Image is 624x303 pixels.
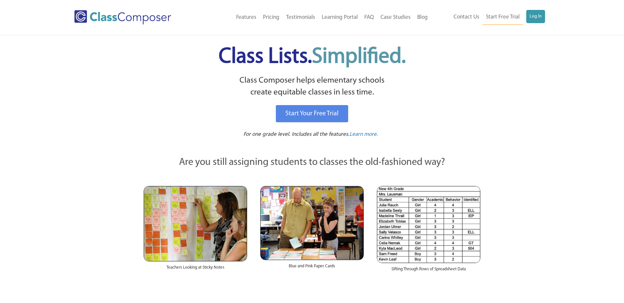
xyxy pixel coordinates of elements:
div: Blue and Pink Paper Cards [260,260,364,276]
a: Case Studies [377,10,414,25]
span: For one grade level. Includes all the features. [243,132,349,137]
nav: Header Menu [198,10,431,25]
a: Learning Portal [318,10,361,25]
img: Class Composer [74,10,171,24]
a: Log In [526,10,545,23]
a: Features [233,10,260,25]
span: Class Lists. [219,46,406,68]
div: Teachers Looking at Sticky Notes [144,261,247,277]
a: Contact Us [450,10,483,24]
a: Pricing [260,10,283,25]
span: Simplified. [312,46,406,68]
img: Spreadsheets [377,186,480,263]
span: Learn more. [349,132,378,137]
nav: Header Menu [431,10,545,25]
img: Teachers Looking at Sticky Notes [144,186,247,261]
a: Start Your Free Trial [276,105,348,122]
span: Start Your Free Trial [285,110,339,117]
p: Are you still assigning students to classes the old-fashioned way? [144,155,481,170]
div: Sifting Through Rows of Spreadsheet Data [377,263,480,279]
a: FAQ [361,10,377,25]
a: Learn more. [349,131,378,139]
a: Testimonials [283,10,318,25]
img: Blue and Pink Paper Cards [260,186,364,260]
a: Blog [414,10,431,25]
a: Start Free Trial [483,10,523,25]
p: Class Composer helps elementary schools create equitable classes in less time. [143,75,482,99]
